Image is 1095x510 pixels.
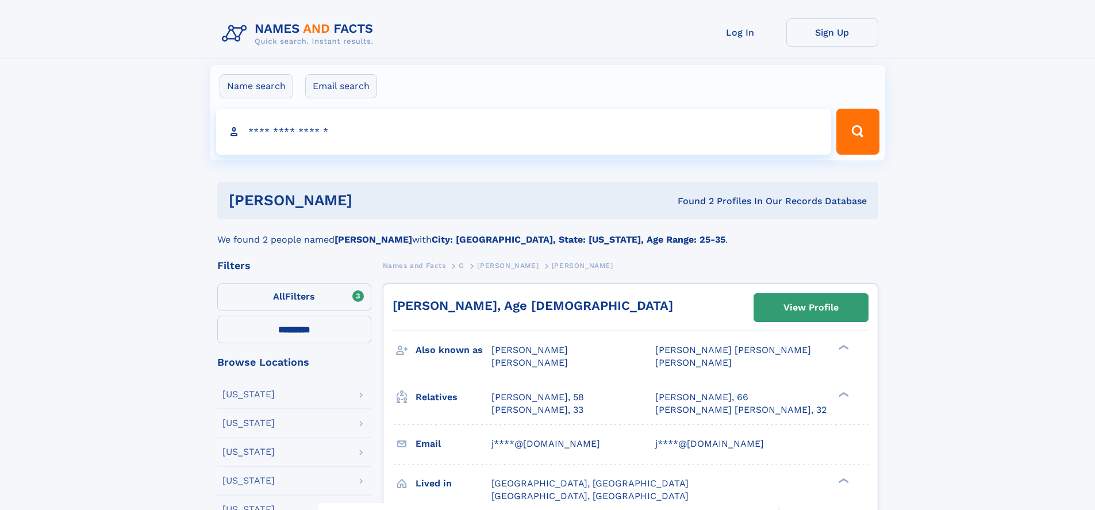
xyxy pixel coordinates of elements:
[655,344,811,355] span: [PERSON_NAME] [PERSON_NAME]
[416,474,491,493] h3: Lived in
[416,340,491,360] h3: Also known as
[783,294,839,321] div: View Profile
[216,109,832,155] input: search input
[459,262,464,270] span: G
[217,357,371,367] div: Browse Locations
[491,404,583,416] a: [PERSON_NAME], 33
[836,477,850,484] div: ❯
[754,294,868,321] a: View Profile
[786,18,878,47] a: Sign Up
[836,109,879,155] button: Search Button
[222,476,275,485] div: [US_STATE]
[432,234,725,245] b: City: [GEOGRAPHIC_DATA], State: [US_STATE], Age Range: 25-35
[655,404,827,416] a: [PERSON_NAME] [PERSON_NAME], 32
[217,260,371,271] div: Filters
[222,390,275,399] div: [US_STATE]
[217,283,371,311] label: Filters
[836,344,850,351] div: ❯
[491,490,689,501] span: [GEOGRAPHIC_DATA], [GEOGRAPHIC_DATA]
[393,298,673,313] a: [PERSON_NAME], Age [DEMOGRAPHIC_DATA]
[655,357,732,368] span: [PERSON_NAME]
[217,18,383,49] img: Logo Names and Facts
[655,391,748,404] a: [PERSON_NAME], 66
[477,262,539,270] span: [PERSON_NAME]
[222,447,275,457] div: [US_STATE]
[229,193,515,208] h1: [PERSON_NAME]
[220,74,293,98] label: Name search
[491,478,689,489] span: [GEOGRAPHIC_DATA], [GEOGRAPHIC_DATA]
[305,74,377,98] label: Email search
[459,258,464,273] a: G
[335,234,412,245] b: [PERSON_NAME]
[491,357,568,368] span: [PERSON_NAME]
[416,388,491,407] h3: Relatives
[694,18,786,47] a: Log In
[836,390,850,398] div: ❯
[222,419,275,428] div: [US_STATE]
[491,344,568,355] span: [PERSON_NAME]
[217,219,878,247] div: We found 2 people named with .
[552,262,613,270] span: [PERSON_NAME]
[416,434,491,454] h3: Email
[383,258,446,273] a: Names and Facts
[273,291,285,302] span: All
[491,391,584,404] a: [PERSON_NAME], 58
[477,258,539,273] a: [PERSON_NAME]
[515,195,867,208] div: Found 2 Profiles In Our Records Database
